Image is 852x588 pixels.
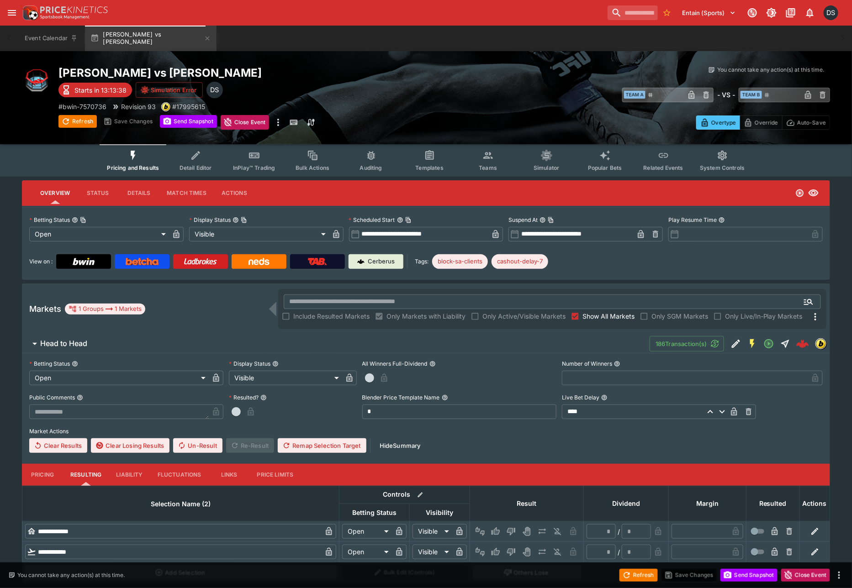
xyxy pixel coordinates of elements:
div: Betting Target: cerberus [432,254,488,269]
p: Copy To Clipboard [172,102,205,111]
button: Close Event [781,569,830,582]
button: Override [740,115,782,130]
p: Scheduled Start [349,216,395,224]
div: bwin [161,102,170,111]
th: Controls [339,486,470,504]
p: Auto-Save [797,118,826,127]
button: Copy To Clipboard [548,217,554,223]
div: 1 Groups 1 Markets [69,304,142,315]
button: Status [77,182,118,204]
span: Pricing and Results [107,164,159,171]
button: Blender Price Template Name [442,394,448,401]
div: Start From [696,115,830,130]
button: Open [761,336,777,352]
button: Lose [504,545,519,559]
button: Push [535,545,550,559]
button: Win [488,545,503,559]
p: Cerberus [368,257,395,266]
div: bwin [815,338,826,349]
img: TabNZ [308,258,327,265]
button: No Bookmarks [660,5,674,20]
span: Only Markets with Liability [386,311,466,321]
button: Refresh [58,115,97,128]
button: Overview [33,182,77,204]
span: cashout-delay-7 [492,257,548,266]
span: Only Active/Visible Markets [482,311,566,321]
button: Betting Status [72,361,78,367]
button: Details [118,182,159,204]
button: open drawer [4,5,20,21]
img: Betcha [126,258,159,265]
p: You cannot take any action(s) at this time. [17,571,125,579]
p: Number of Winners [562,360,612,367]
div: Betting Target: cerberus [492,254,548,269]
span: Related Events [644,164,683,171]
button: Resulting [63,464,109,486]
span: System Controls [700,164,745,171]
th: Resulted [746,486,800,521]
p: Betting Status [29,216,70,224]
button: Documentation [783,5,799,21]
button: Clear Results [29,438,87,453]
button: Play Resume Time [719,217,725,223]
img: Neds [249,258,269,265]
button: Notifications [802,5,818,21]
button: Fluctuations [150,464,209,486]
span: Only Live/In-Play Markets [725,311,803,321]
button: Win [488,524,503,539]
button: Number of Winners [614,361,620,367]
input: search [608,5,658,20]
h2: Copy To Clipboard [58,66,445,80]
h6: Head to Head [40,339,87,348]
button: Price Limits [250,464,301,486]
svg: Open [795,189,804,198]
img: logo-cerberus--red.svg [796,337,809,350]
span: Simulator [534,164,559,171]
button: Bulk edit [414,489,426,501]
button: Live Bet Delay [601,394,608,401]
button: Void [519,524,534,539]
div: Open [342,545,392,559]
button: Refresh [619,569,658,582]
span: Detail Editor [180,164,212,171]
button: Auto-Save [782,115,830,130]
button: Scheduled StartCopy To Clipboard [397,217,403,223]
button: Connected to PK [744,5,761,21]
th: Actions [800,486,830,521]
img: Ladbrokes [184,258,217,265]
button: Betting StatusCopy To Clipboard [72,217,78,223]
div: Daniel Solti [206,82,223,98]
label: View on : [29,254,53,269]
span: Only SGM Markets [651,311,708,321]
button: Send Snapshot [160,115,217,128]
svg: Open [763,338,774,349]
span: Popular Bets [588,164,622,171]
button: Edit Detail [728,336,744,352]
span: Include Resulted Markets [293,311,370,321]
a: Cerberus [349,254,403,269]
button: Copy To Clipboard [80,217,86,223]
p: Suspend At [508,216,538,224]
span: Bulk Actions [296,164,329,171]
div: Visible [413,524,452,539]
span: Visibility [416,507,464,518]
img: mma.png [22,66,51,95]
button: Actions [214,182,255,204]
button: Not Set [473,545,487,559]
span: Templates [416,164,444,171]
button: Public Comments [77,394,83,401]
svg: More [810,311,821,322]
p: Live Bet Delay [562,394,599,401]
img: PriceKinetics [40,6,108,13]
button: Links [209,464,250,486]
button: Select Tenant [677,5,741,20]
th: Dividend [584,486,669,521]
p: Override [755,118,778,127]
h6: - VS - [717,90,735,100]
button: Push [535,524,550,539]
span: Re-Result [226,438,274,453]
div: Visible [229,371,342,385]
button: more [273,115,284,130]
label: Market Actions [29,425,823,438]
span: Show All Markets [582,311,635,321]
